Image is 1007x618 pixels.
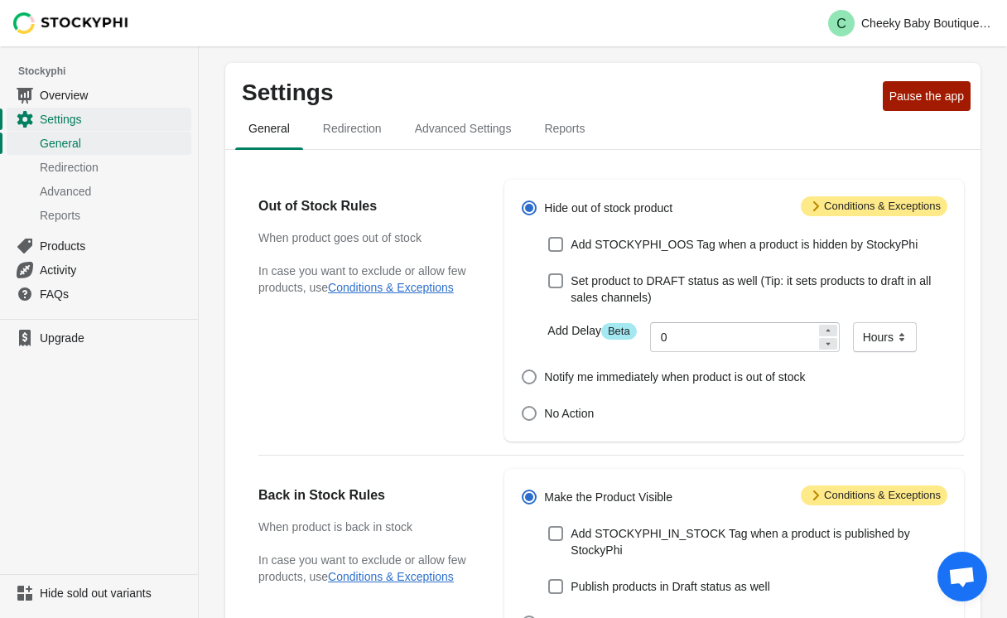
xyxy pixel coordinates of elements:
span: Overview [40,87,188,104]
span: Activity [40,262,188,278]
span: Avatar with initials C [828,10,855,36]
span: Hide out of stock product [544,200,672,216]
p: In case you want to exclude or allow few products, use [258,263,471,296]
span: Upgrade [40,330,188,346]
a: Upgrade [7,326,191,350]
span: Stockyphi [18,63,198,80]
a: Products [7,234,191,258]
button: Pause the app [883,81,971,111]
a: Settings [7,107,191,131]
span: Pause the app [889,89,964,103]
span: Notify me immediately when product is out of stock [544,369,805,385]
span: Add STOCKYPHI_IN_STOCK Tag when a product is published by StockyPhi [571,525,947,558]
span: FAQs [40,286,188,302]
span: Redirection [40,159,188,176]
text: C [836,17,846,31]
img: Stockyphi [13,12,129,34]
button: Advanced settings [398,107,528,150]
button: Conditions & Exceptions [328,570,454,583]
span: No Action [544,405,594,422]
span: Hide sold out variants [40,585,188,601]
span: Conditions & Exceptions [801,485,947,505]
span: Settings [40,111,188,128]
button: Avatar with initials CCheeky Baby Boutique [GEOGRAPHIC_DATA] [821,7,1000,40]
button: Conditions & Exceptions [328,281,454,294]
span: Advanced Settings [402,113,525,143]
a: Reports [7,203,191,227]
span: Advanced [40,183,188,200]
a: Hide sold out variants [7,582,191,605]
button: redirection [306,107,398,150]
a: FAQs [7,282,191,306]
span: General [235,113,303,143]
span: Set product to DRAFT status as well (Tip: it sets products to draft in all sales channels) [571,273,947,306]
button: reports [528,107,601,150]
div: Open chat [937,552,987,601]
span: Publish products in Draft status as well [571,578,769,595]
h2: Out of Stock Rules [258,196,471,216]
span: Products [40,238,188,254]
span: Reports [531,113,598,143]
span: Beta [601,323,637,340]
span: Conditions & Exceptions [801,196,947,216]
h3: When product goes out of stock [258,229,471,246]
p: Settings [242,80,876,106]
a: Redirection [7,155,191,179]
span: Make the Product Visible [544,489,672,505]
label: Add Delay [547,322,636,340]
h2: Back in Stock Rules [258,485,471,505]
a: Advanced [7,179,191,203]
button: general [232,107,306,150]
a: General [7,131,191,155]
p: In case you want to exclude or allow few products, use [258,552,471,585]
a: Activity [7,258,191,282]
a: Overview [7,83,191,107]
span: General [40,135,188,152]
span: Redirection [310,113,395,143]
h3: When product is back in stock [258,519,471,535]
span: Reports [40,207,188,224]
p: Cheeky Baby Boutique [GEOGRAPHIC_DATA] [861,17,994,30]
span: Add STOCKYPHI_OOS Tag when a product is hidden by StockyPhi [571,236,918,253]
